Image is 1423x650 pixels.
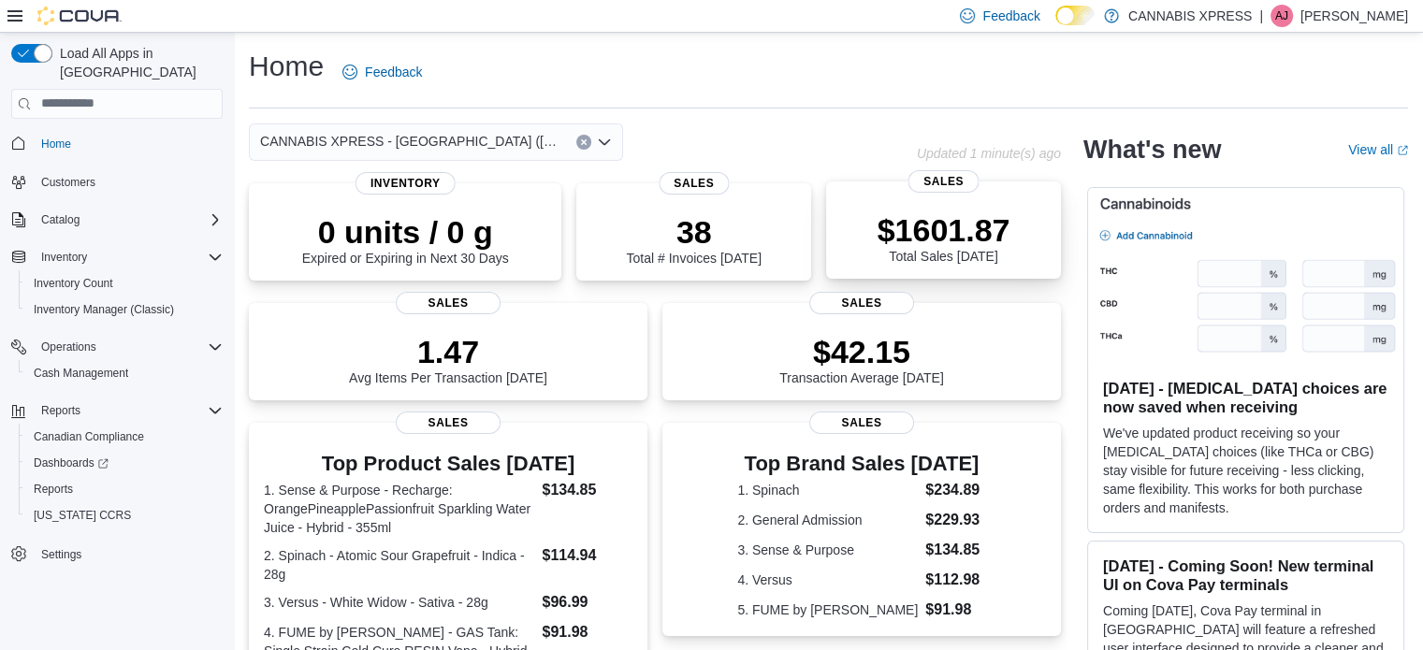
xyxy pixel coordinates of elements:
button: Operations [34,336,104,358]
dd: $234.89 [925,479,985,501]
span: Reports [41,403,80,418]
span: Customers [41,175,95,190]
dd: $229.93 [925,509,985,531]
dd: $134.85 [542,479,632,501]
h1: Home [249,48,324,85]
span: Operations [34,336,223,358]
input: Dark Mode [1055,6,1095,25]
span: Sales [908,170,979,193]
p: | [1259,5,1263,27]
button: [US_STATE] CCRS [19,502,230,528]
div: Avg Items Per Transaction [DATE] [349,333,547,385]
span: Settings [41,547,81,562]
h3: [DATE] - Coming Soon! New terminal UI on Cova Pay terminals [1103,556,1388,594]
p: Updated 1 minute(s) ago [917,146,1061,161]
button: Inventory [34,246,94,268]
a: [US_STATE] CCRS [26,504,138,527]
span: Reports [26,478,223,500]
span: Washington CCRS [26,504,223,527]
span: Sales [809,292,914,314]
span: Sales [659,172,729,195]
h3: [DATE] - [MEDICAL_DATA] choices are now saved when receiving [1103,379,1388,416]
button: Settings [4,540,230,567]
dt: 5. FUME by [PERSON_NAME] [737,600,918,619]
a: Customers [34,171,103,194]
button: Catalog [4,207,230,233]
dt: 3. Sense & Purpose [737,541,918,559]
a: Settings [34,543,89,566]
span: Reports [34,399,223,422]
span: Dashboards [26,452,223,474]
span: Canadian Compliance [26,426,223,448]
a: Feedback [335,53,429,91]
nav: Complex example [11,123,223,616]
dd: $91.98 [542,621,632,643]
span: Cash Management [26,362,223,384]
p: $42.15 [779,333,944,370]
a: Inventory Manager (Classic) [26,298,182,321]
span: Home [34,132,223,155]
span: AJ [1275,5,1288,27]
span: Customers [34,170,223,194]
span: Sales [809,412,914,434]
dt: 1. Sense & Purpose - Recharge: OrangePineapplePassionfruit Sparkling Water Juice - Hybrid - 355ml [264,481,534,537]
span: Dashboards [34,455,109,470]
a: Home [34,133,79,155]
button: Operations [4,334,230,360]
p: CANNABIS XPRESS [1128,5,1252,27]
span: Inventory [356,172,456,195]
dt: 4. Versus [737,571,918,589]
a: View allExternal link [1348,142,1408,157]
div: Total # Invoices [DATE] [626,213,761,266]
span: Reports [34,482,73,497]
button: Canadian Compliance [19,424,230,450]
span: Load All Apps in [GEOGRAPHIC_DATA] [52,44,223,81]
h2: What's new [1083,135,1221,165]
button: Cash Management [19,360,230,386]
p: 0 units / 0 g [302,213,509,251]
span: CANNABIS XPRESS - [GEOGRAPHIC_DATA] ([GEOGRAPHIC_DATA]) [260,130,558,152]
button: Home [4,130,230,157]
button: Reports [34,399,88,422]
dt: 2. Spinach - Atomic Sour Grapefruit - Indica - 28g [264,546,534,584]
button: Reports [19,476,230,502]
p: 38 [626,213,761,251]
a: Canadian Compliance [26,426,152,448]
span: [US_STATE] CCRS [34,508,131,523]
div: Total Sales [DATE] [878,211,1010,264]
dd: $91.98 [925,599,985,621]
span: Catalog [41,212,80,227]
div: Expired or Expiring in Next 30 Days [302,213,509,266]
span: Canadian Compliance [34,429,144,444]
span: Feedback [982,7,1039,25]
span: Inventory Count [26,272,223,295]
h3: Top Brand Sales [DATE] [737,453,985,475]
a: Inventory Count [26,272,121,295]
svg: External link [1397,145,1408,156]
p: $1601.87 [878,211,1010,249]
button: Inventory Manager (Classic) [19,296,230,323]
dt: 1. Spinach [737,481,918,499]
button: Customers [4,168,230,195]
button: Inventory [4,244,230,270]
span: Inventory [34,246,223,268]
span: Settings [34,542,223,565]
span: Operations [41,339,96,354]
dt: 3. Versus - White Widow - Sativa - 28g [264,593,534,612]
div: Transaction Average [DATE] [779,333,944,385]
div: Anthony John [1271,5,1293,27]
span: Home [41,137,71,152]
span: Feedback [365,63,422,81]
span: Inventory Manager (Classic) [26,298,223,321]
p: 1.47 [349,333,547,370]
span: Catalog [34,209,223,231]
p: We've updated product receiving so your [MEDICAL_DATA] choices (like THCa or CBG) stay visible fo... [1103,424,1388,517]
span: Sales [396,412,501,434]
span: Inventory [41,250,87,265]
span: Sales [396,292,501,314]
a: Cash Management [26,362,136,384]
button: Clear input [576,135,591,150]
button: Inventory Count [19,270,230,296]
a: Dashboards [19,450,230,476]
